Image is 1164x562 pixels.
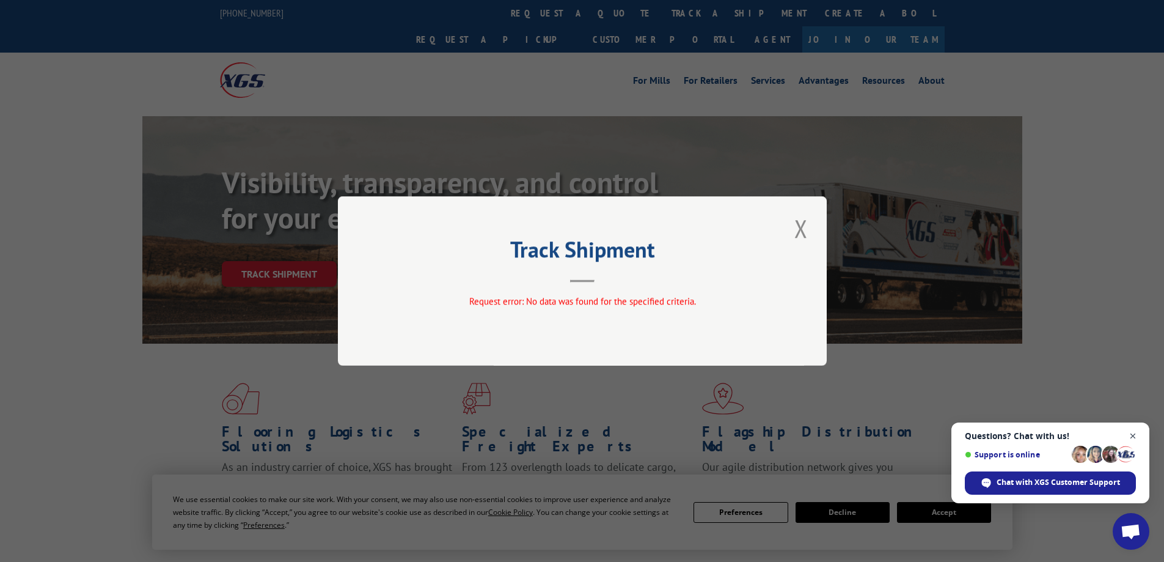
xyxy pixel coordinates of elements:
span: Request error: No data was found for the specified criteria. [469,295,695,307]
a: Open chat [1113,513,1149,550]
span: Chat with XGS Customer Support [997,477,1120,488]
span: Support is online [965,450,1067,459]
button: Close modal [791,212,811,245]
h2: Track Shipment [399,241,766,264]
span: Chat with XGS Customer Support [965,471,1136,495]
span: Questions? Chat with us! [965,431,1136,441]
